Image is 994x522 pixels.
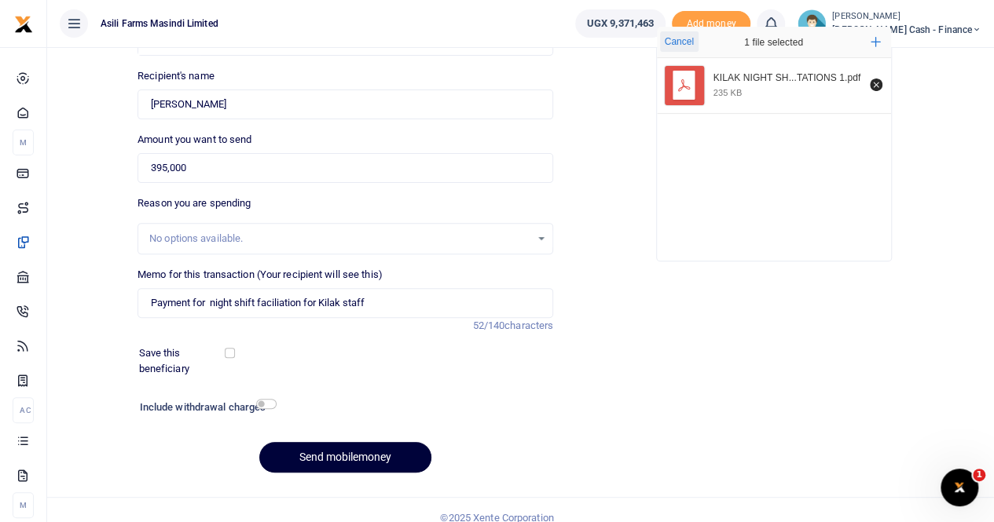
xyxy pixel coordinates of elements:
[13,397,34,423] li: Ac
[14,17,33,29] a: logo-small logo-large logo-large
[138,68,215,84] label: Recipient's name
[138,153,553,183] input: UGX
[713,72,861,85] div: KILAK NIGHT SHIFT FACILITATIONS 1.pdf
[149,231,530,246] div: No options available.
[672,11,750,37] span: Add money
[575,9,666,38] a: UGX 9,371,463
[867,76,885,93] button: Remove file
[832,23,981,37] span: [PERSON_NAME] Cash - Finance
[832,10,981,24] small: [PERSON_NAME]
[798,9,981,38] a: profile-user [PERSON_NAME] [PERSON_NAME] Cash - Finance
[472,319,504,331] span: 52/140
[138,267,383,283] label: Memo for this transaction (Your recipient will see this)
[587,16,654,31] span: UGX 9,371,463
[138,89,553,119] input: Loading name...
[713,87,743,98] div: 235 KB
[94,16,225,31] span: Asili Farms Masindi Limited
[504,319,553,331] span: characters
[138,132,251,148] label: Amount you want to send
[941,469,978,506] iframe: Intercom live chat
[140,401,270,414] h6: Include withdrawal charges
[672,11,750,37] li: Toup your wallet
[798,9,826,38] img: profile-user
[707,27,841,58] div: 1 file selected
[569,9,672,38] li: Wallet ballance
[973,469,985,481] span: 1
[13,130,34,155] li: M
[660,31,699,52] button: Cancel
[864,31,887,53] button: Add more files
[14,15,33,34] img: logo-small
[259,442,431,473] button: Send mobilemoney
[13,492,34,518] li: M
[139,345,228,376] label: Save this beneficiary
[138,288,553,318] input: Enter extra information
[656,26,892,261] div: File Uploader
[672,16,750,28] a: Add money
[138,195,251,211] label: Reason you are spending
